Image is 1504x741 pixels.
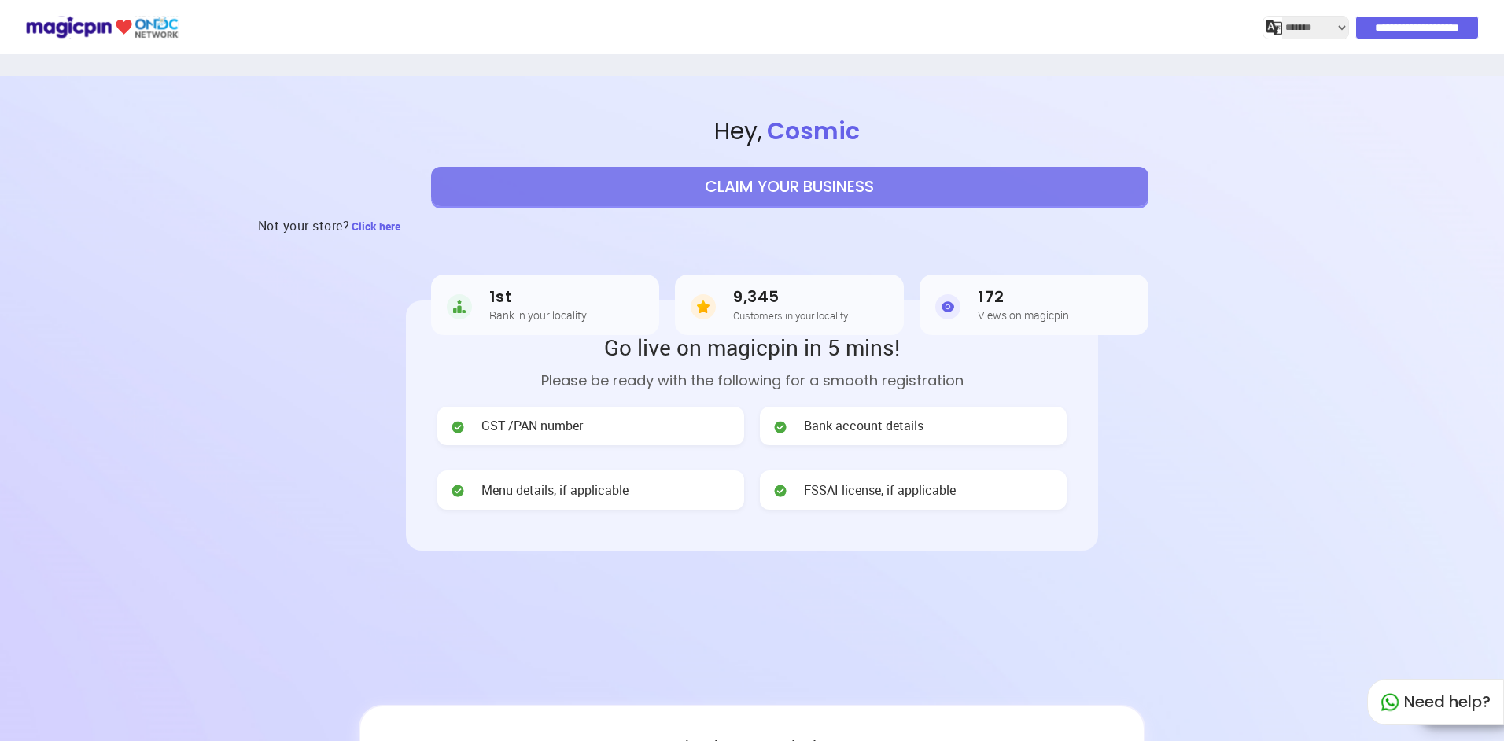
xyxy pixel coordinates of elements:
[804,417,923,435] span: Bank account details
[450,483,466,499] img: check
[691,291,716,323] img: Customers
[772,419,788,435] img: check
[481,417,583,435] span: GST /PAN number
[762,114,864,148] span: Cosmic
[489,309,587,321] h5: Rank in your locality
[437,370,1067,391] p: Please be ready with the following for a smooth registration
[447,291,472,323] img: Rank
[431,167,1148,206] button: CLAIM YOUR BUSINESS
[935,291,960,323] img: Views
[25,13,179,41] img: ondc-logo-new-small.8a59708e.svg
[1367,679,1504,725] div: Need help?
[772,483,788,499] img: check
[352,219,400,234] span: Click here
[1381,693,1399,712] img: whatapp_green.7240e66a.svg
[450,419,466,435] img: check
[978,288,1069,306] h3: 172
[804,481,956,500] span: FSSAI license, if applicable
[733,310,848,321] h5: Customers in your locality
[258,206,350,245] h3: Not your store?
[1266,20,1282,35] img: j2MGCQAAAABJRU5ErkJggg==
[76,115,1504,149] span: Hey ,
[437,332,1067,362] h2: Go live on magicpin in 5 mins!
[733,288,848,306] h3: 9,345
[978,309,1069,321] h5: Views on magicpin
[481,481,629,500] span: Menu details, if applicable
[489,288,587,306] h3: 1st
